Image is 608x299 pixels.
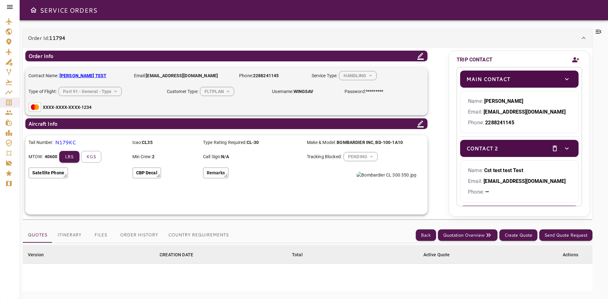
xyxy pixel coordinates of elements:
[163,227,234,243] button: Country Requirements
[484,98,523,104] b: [PERSON_NAME]
[86,227,115,243] button: Files
[272,88,338,95] p: Username:
[484,178,566,184] b: [EMAIL_ADDRESS][DOMAIN_NAME]
[485,189,489,195] b: —
[28,120,57,128] p: Aircraft Info
[337,140,403,145] b: BOMBARDIER INC , BD-100-1A10
[339,67,376,84] div: HANDLING
[152,154,155,159] b: 2
[28,87,161,96] div: Type of Flight:
[52,227,86,243] button: Itinerary
[468,97,571,105] p: Name:
[307,152,406,161] div: Tracking Blocked:
[115,227,163,243] button: Order History
[569,53,582,67] button: Add new contact
[221,154,229,159] b: N/A
[49,34,65,41] b: 11794
[484,109,566,115] b: [EMAIL_ADDRESS][DOMAIN_NAME]
[294,89,313,94] b: WINGSAV
[23,28,592,48] div: Order Id:11794
[344,148,377,165] div: HANDLING
[28,151,128,163] div: MTOW:
[468,119,571,127] p: Phone:
[60,73,106,78] b: [PERSON_NAME] TEST
[146,73,218,78] b: [EMAIL_ADDRESS][DOMAIN_NAME]
[457,56,492,64] p: TRIP CONTACT
[132,139,198,146] p: Icao:
[40,5,97,15] h6: SERVICE ORDERS
[59,151,79,163] button: lbs
[423,251,450,259] div: Active Quote
[160,251,201,259] span: CREATION DATE
[460,140,579,157] div: Contact 2deletetoggle
[485,120,514,126] b: 2288241145
[423,251,458,259] span: Active Quote
[239,72,305,79] p: Phone:
[28,52,54,60] p: Order Info
[28,139,54,146] p: Tail Number:
[32,170,64,176] p: Satellite Phone
[28,251,52,259] span: Version
[484,167,523,173] b: Cst test test Test
[28,34,65,42] p: Order Id:
[460,71,579,88] div: Main Contacttoggle
[43,105,92,110] b: XXXX-XXXX-XXXX-1234
[23,48,592,219] div: Order Id:11794
[136,170,157,176] p: CBP Decal
[561,74,572,84] button: toggle
[539,229,592,241] button: Send Quote Request
[468,188,571,196] p: Phone:
[142,140,153,145] b: CL35
[466,75,510,83] p: Main Contact
[549,143,560,154] button: delete
[468,167,571,174] p: Name:
[438,229,497,241] button: Quotation Overview
[468,178,571,185] p: Email:
[292,251,303,259] div: Total
[247,140,259,145] b: CL-30
[307,139,373,146] p: Make & Model:
[200,83,234,100] div: HANDLING
[253,73,279,78] b: 2288241145
[356,172,416,178] img: Bombardier CL 300 350.jpg
[292,251,311,259] span: Total
[28,251,44,259] div: Version
[468,108,571,116] p: Email:
[561,143,572,154] button: toggle
[27,4,40,16] button: Open drawer
[132,153,198,160] p: Min Crew:
[167,87,266,96] div: Customer Type:
[460,206,579,223] div: Contact 3deletetoggle
[28,72,128,79] p: Contact Name:
[416,229,436,241] button: Back
[312,71,377,80] div: Service Type:
[59,83,122,100] div: HANDLING
[134,72,233,79] p: Email:
[160,251,193,259] div: CREATION DATE
[45,153,58,160] b: 40600
[23,227,234,243] div: basic tabs example
[23,227,52,243] button: Quotes
[499,229,537,241] button: Create Quote
[203,153,302,160] p: Call Sign:
[28,103,41,112] img: Mastercard
[55,139,76,146] p: N179KC
[81,151,101,163] button: kgs
[203,139,302,146] p: Type Rating Required:
[345,88,383,95] p: Password:
[207,170,225,176] p: Remarks
[466,145,498,152] p: Contact 2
